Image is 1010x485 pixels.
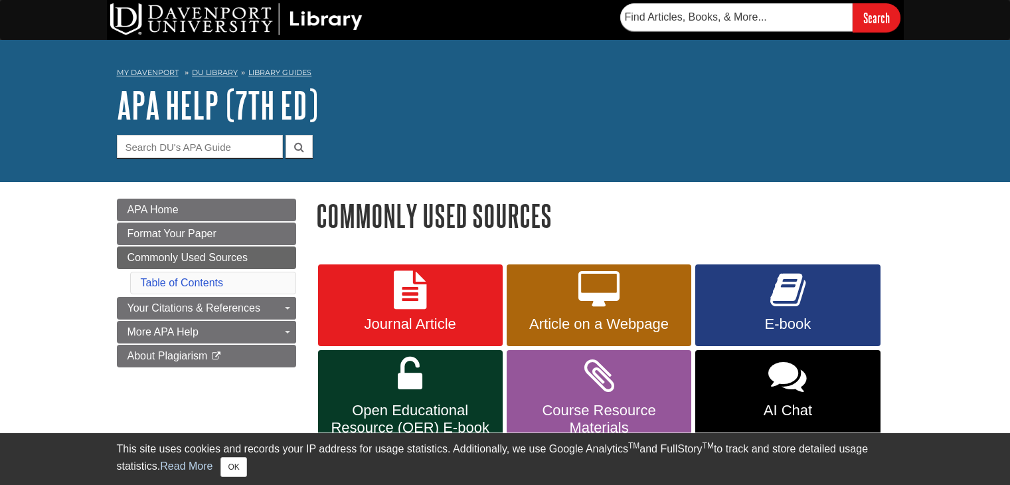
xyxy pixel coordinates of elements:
[127,302,260,314] span: Your Citations & References
[628,441,639,450] sup: TM
[248,68,311,77] a: Library Guides
[316,199,894,233] h1: Commonly Used Sources
[160,460,212,472] a: Read More
[117,64,894,85] nav: breadcrumb
[117,297,296,320] a: Your Citations & References
[695,264,880,347] a: E-book
[117,441,894,477] div: This site uses cookies and records your IP address for usage statistics. Additionally, we use Goo...
[117,321,296,343] a: More APA Help
[127,350,208,361] span: About Plagiarism
[328,316,493,333] span: Journal Article
[220,457,246,477] button: Close
[507,350,691,450] a: Course Resource Materials
[117,199,296,367] div: Guide Page Menu
[117,67,179,78] a: My Davenport
[695,350,880,450] a: AI Chat
[620,3,853,31] input: Find Articles, Books, & More...
[117,135,283,158] input: Search DU's APA Guide
[127,228,216,239] span: Format Your Paper
[117,345,296,367] a: About Plagiarism
[127,326,199,338] span: More APA Help
[318,264,503,347] a: Journal Article
[117,246,296,269] a: Commonly Used Sources
[210,352,222,361] i: This link opens in a new window
[705,316,870,333] span: E-book
[620,3,900,32] form: Searches DU Library's articles, books, and more
[507,264,691,347] a: Article on a Webpage
[328,402,493,436] span: Open Educational Resource (OER) E-book
[517,402,681,436] span: Course Resource Materials
[853,3,900,32] input: Search
[517,316,681,333] span: Article on a Webpage
[117,223,296,245] a: Format Your Paper
[110,3,363,35] img: DU Library
[318,350,503,450] a: Open Educational Resource (OER) E-book
[127,252,248,263] span: Commonly Used Sources
[117,199,296,221] a: APA Home
[192,68,238,77] a: DU Library
[117,84,318,126] a: APA Help (7th Ed)
[127,204,179,215] span: APA Home
[705,402,870,419] span: AI Chat
[141,277,224,288] a: Table of Contents
[703,441,714,450] sup: TM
